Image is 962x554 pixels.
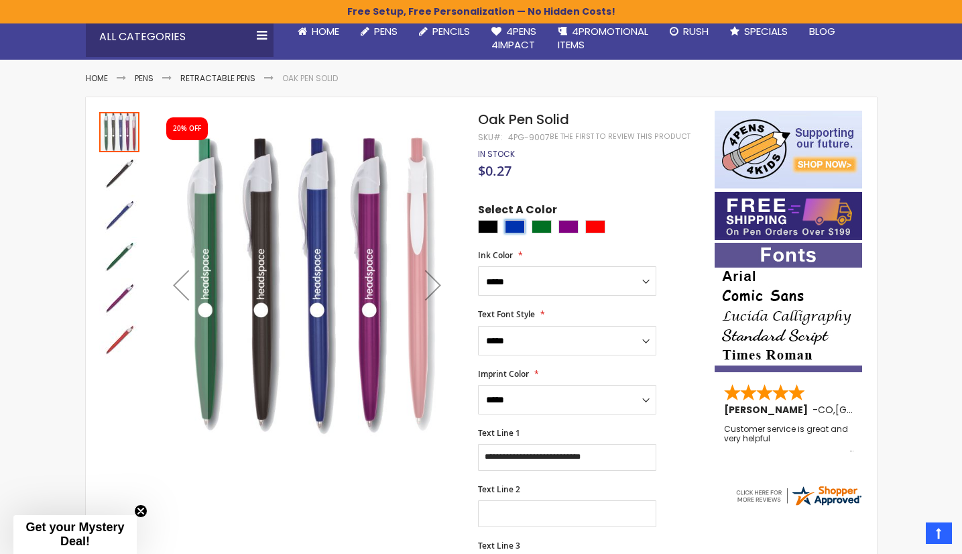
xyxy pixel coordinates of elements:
[374,24,398,38] span: Pens
[558,24,648,52] span: 4PROMOTIONAL ITEMS
[406,111,460,459] div: Next
[478,203,557,221] span: Select A Color
[818,403,833,417] span: CO
[99,152,141,194] div: Oak Pen Solid
[478,250,513,261] span: Ink Color
[724,403,813,417] span: [PERSON_NAME]
[154,111,208,459] div: Previous
[478,309,535,320] span: Text Font Style
[508,132,550,143] div: 4PG-9007
[99,195,139,235] img: Oak Pen Solid
[491,24,536,52] span: 4Pens 4impact
[724,425,854,453] div: Customer service is great and very helpful
[744,24,788,38] span: Specials
[99,277,141,319] div: Oak Pen Solid
[99,278,139,319] img: Oak Pen Solid
[312,24,339,38] span: Home
[180,72,255,84] a: Retractable Pens
[99,194,141,235] div: Oak Pen Solid
[715,192,862,240] img: Free shipping on orders over $199
[99,235,141,277] div: Oak Pen Solid
[478,220,498,233] div: Black
[715,243,862,372] img: font-personalization-examples
[350,17,408,46] a: Pens
[408,17,481,46] a: Pencils
[558,220,579,233] div: Purple
[86,72,108,84] a: Home
[532,220,552,233] div: Green
[835,403,934,417] span: [GEOGRAPHIC_DATA]
[99,319,139,360] div: Oak Pen Solid
[154,130,461,437] img: Oak Pen Solid
[478,131,503,143] strong: SKU
[719,17,798,46] a: Specials
[683,24,709,38] span: Rush
[478,148,515,160] span: In stock
[173,124,201,133] div: 20% OFF
[478,162,512,180] span: $0.27
[734,484,863,508] img: 4pens.com widget logo
[432,24,470,38] span: Pencils
[478,149,515,160] div: Availability
[287,17,350,46] a: Home
[798,17,846,46] a: Blog
[13,515,137,554] div: Get your Mystery Deal!Close teaser
[550,131,690,142] a: Be the first to review this product
[478,368,529,380] span: Imprint Color
[813,403,934,417] span: - ,
[809,24,835,38] span: Blog
[715,111,862,188] img: 4pens 4 kids
[505,220,525,233] div: Blue
[99,320,139,360] img: Oak Pen Solid
[481,17,547,60] a: 4Pens4impact
[659,17,719,46] a: Rush
[926,522,952,544] a: Top
[25,520,124,548] span: Get your Mystery Deal!
[99,111,141,152] div: Oak Pen Solid
[282,73,338,84] li: Oak Pen Solid
[547,17,659,60] a: 4PROMOTIONALITEMS
[734,499,863,510] a: 4pens.com certificate URL
[585,220,605,233] div: Red
[478,110,569,129] span: Oak Pen Solid
[86,17,274,57] div: All Categories
[99,154,139,194] img: Oak Pen Solid
[478,427,520,439] span: Text Line 1
[478,540,520,551] span: Text Line 3
[135,72,154,84] a: Pens
[478,484,520,495] span: Text Line 2
[99,237,139,277] img: Oak Pen Solid
[134,504,147,518] button: Close teaser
